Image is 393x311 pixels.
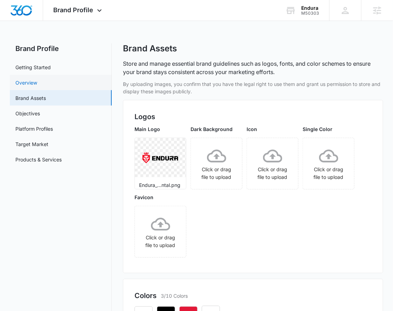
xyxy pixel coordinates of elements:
[123,80,383,95] p: By uploading images, you confirm that you have the legal right to use them and grant us permissio...
[15,79,37,86] a: Overview
[247,138,298,189] span: Click or drag file to upload
[161,292,188,299] p: 3/10 Colors
[301,11,319,16] div: account id
[15,156,62,163] a: Products & Services
[54,6,94,14] span: Brand Profile
[303,138,354,189] span: Click or drag file to upload
[135,125,186,133] p: Main Logo
[247,125,298,133] p: Icon
[15,64,51,71] a: Getting Started
[303,125,354,133] p: Single Color
[191,138,242,189] span: Click or drag file to upload
[135,194,186,201] p: Favicon
[301,5,319,11] div: account name
[135,111,372,122] h2: Logos
[191,125,242,133] p: Dark Background
[10,43,112,54] h2: Brand Profile
[135,215,186,249] div: Click or drag file to upload
[15,140,48,148] a: Target Market
[15,110,40,117] a: Objectives
[139,181,182,189] p: Endura_...ntal.png
[15,94,46,102] a: Brand Assets
[135,290,157,301] h2: Colors
[141,151,180,164] img: User uploaded logo
[247,146,298,181] div: Click or drag file to upload
[303,146,354,181] div: Click or drag file to upload
[123,43,177,54] h1: Brand Assets
[191,146,242,181] div: Click or drag file to upload
[123,59,383,76] p: Store and manage essential brand guidelines such as logos, fonts, and color schemes to ensure you...
[15,125,53,132] a: Platform Profiles
[135,206,186,257] span: Click or drag file to upload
